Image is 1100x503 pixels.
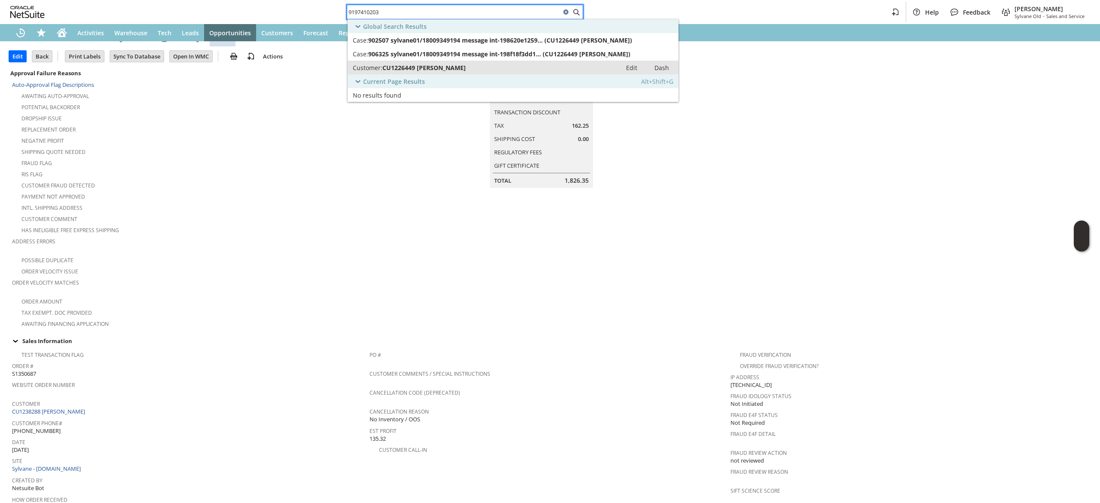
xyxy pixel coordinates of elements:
span: Not Initiated [730,400,763,408]
a: Sylvane - [DOMAIN_NAME] [12,465,83,472]
td: Sales Information [9,335,1091,347]
a: No results found [348,88,678,102]
a: Actions [260,52,286,60]
img: add-record.svg [246,51,256,61]
a: Customers [256,24,298,41]
span: Feedback [963,8,990,16]
a: Regulatory Fees [494,148,542,156]
a: Opportunities [204,24,256,41]
a: Customer Comments / Special Instructions [370,370,490,377]
a: Dash: [647,62,677,73]
div: Shortcuts [31,24,52,41]
span: Sales and Service [1046,13,1085,19]
a: Home [52,24,72,41]
svg: Shortcuts [36,28,46,38]
svg: Home [57,28,67,38]
span: No Inventory / OOS [370,415,420,423]
span: [DATE] [12,446,29,454]
span: Global Search Results [363,22,427,31]
span: Opportunities [209,29,251,37]
span: Help [925,8,939,16]
a: Potential Backorder [21,104,80,111]
div: Sales Information [9,335,1088,347]
span: Tech [158,29,171,37]
a: Fraud Verification [740,351,791,359]
a: Customer Call-in [379,446,427,454]
a: Est Profit [370,427,397,435]
a: PO # [370,351,381,359]
a: Customer [12,400,40,408]
span: Sylvane Old [1014,13,1041,19]
a: Leads [177,24,204,41]
span: Reports [339,29,362,37]
a: IP Address [730,374,759,381]
span: CU1226449 [PERSON_NAME] [382,64,466,72]
a: Site [12,457,22,465]
a: Awaiting Auto-Approval [21,92,89,100]
span: Customers [261,29,293,37]
span: Case: [353,36,368,44]
a: Intl. Shipping Address [21,204,82,212]
input: Open In WMC [170,51,212,62]
span: [PERSON_NAME] [1014,5,1085,13]
a: Order Velocity Matches [12,279,79,286]
span: Not Required [730,419,765,427]
img: print.svg [229,51,239,61]
svg: Recent Records [15,28,26,38]
a: Website Order Number [12,381,75,389]
div: Approval Failure Reasons [9,67,366,79]
span: Case: [353,50,368,58]
a: Negative Profit [21,137,64,144]
a: Payment not approved [21,193,85,200]
a: Cancellation Reason [370,408,429,415]
a: Test Transaction Flag [21,351,84,359]
span: 1,826.35 [565,176,589,185]
a: Recent Records [10,24,31,41]
span: Oracle Guided Learning Widget. To move around, please hold and drag [1074,236,1089,252]
a: Forecast [298,24,333,41]
span: S1350687 [12,370,36,378]
iframe: Click here to launch Oracle Guided Learning Help Panel [1074,221,1089,252]
span: No results found [353,91,401,99]
span: Netsuite Bot [12,484,44,492]
a: Awaiting Financing Application [21,320,109,328]
span: 906325 sylvane01/18009349194 message int-198f18f3dd1... (CU1226449 [PERSON_NAME]) [368,50,630,58]
a: Customer Comment [21,215,77,223]
span: 135.32 [370,435,386,443]
a: Address Errors [12,238,55,245]
a: Shipping Quote Needed [21,148,86,156]
input: Sync To Database [110,51,164,62]
a: Possible Duplicate [21,257,73,264]
a: Fraud Idology Status [730,393,791,400]
a: Order Velocity Issue [21,268,78,275]
a: Order # [12,362,34,370]
a: Customer Phone# [12,420,62,427]
a: RIS flag [21,171,43,178]
a: Case:906325 sylvane01/18009349194 message int-198f18f3dd1... (CU1226449 [PERSON_NAME])Edit: [348,47,678,61]
input: Print Labels [65,51,104,62]
a: Fraud E4F Detail [730,430,776,438]
a: Warehouse [109,24,153,41]
a: Order Amount [21,298,62,305]
a: Fraud E4F Status [730,411,778,419]
a: Transaction Discount [494,108,560,116]
a: Override Fraud Verification? [740,362,819,370]
a: CU1238288 [PERSON_NAME] [12,408,87,415]
span: 0.00 [578,135,589,143]
span: 902507 sylvane01/18009349194 message int-198620e1259... (CU1226449 [PERSON_NAME]) [368,36,632,44]
a: Has Ineligible Free Express Shipping [21,227,119,234]
a: Dropship Issue [21,115,62,122]
input: Back [32,51,52,62]
a: Cancellation Code (deprecated) [370,389,460,396]
span: Forecast [303,29,328,37]
a: Total [494,177,511,184]
a: Activities [72,24,109,41]
span: 162.25 [572,122,589,130]
span: Customer: [353,64,382,72]
a: Auto-Approval Flag Descriptions [12,81,94,89]
a: Fraud Review Reason [730,468,788,475]
a: Sift Science Score [730,487,780,494]
a: Created By [12,477,43,484]
span: Leads [182,29,199,37]
a: Customer:CU1226449 [PERSON_NAME]Edit: Dash: [348,61,678,74]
